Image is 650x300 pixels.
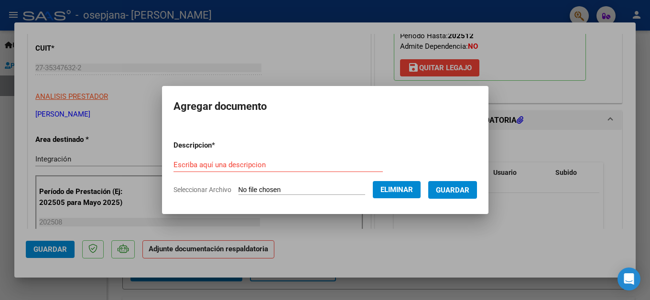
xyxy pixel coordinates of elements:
[436,186,469,194] span: Guardar
[373,181,421,198] button: Eliminar
[617,268,640,290] div: Open Intercom Messenger
[173,97,477,116] h2: Agregar documento
[173,186,231,193] span: Seleccionar Archivo
[380,185,413,194] span: Eliminar
[428,181,477,199] button: Guardar
[173,140,265,151] p: Descripcion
